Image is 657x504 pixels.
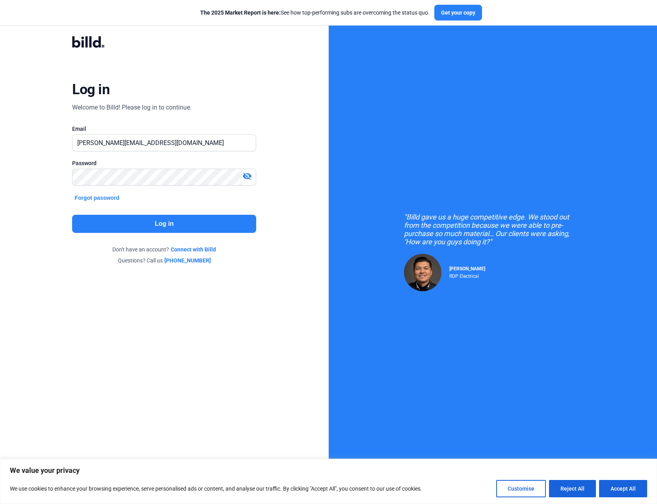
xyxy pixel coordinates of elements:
button: Accept All [599,480,647,497]
a: Connect with Billd [171,245,216,253]
span: The 2025 Market Report is here: [200,9,281,16]
img: Raul Pacheco [404,254,441,291]
button: Customise [496,480,546,497]
button: Get your copy [434,5,482,20]
button: Reject All [549,480,596,497]
span: [PERSON_NAME] [449,266,485,272]
div: Email [72,125,256,133]
button: Log in [72,215,256,233]
div: Password [72,159,256,167]
p: We value your privacy [10,466,647,475]
div: Log in [72,81,110,98]
a: [PHONE_NUMBER] [164,257,211,264]
div: See how top-performing subs are overcoming the status quo. [200,9,430,17]
div: Questions? Call us [72,257,256,264]
div: Welcome to Billd! Please log in to continue. [72,103,192,112]
div: RDP Electrical [449,272,485,279]
p: We use cookies to enhance your browsing experience, serve personalised ads or content, and analys... [10,484,422,493]
button: Forgot password [72,193,122,202]
div: Don't have an account? [72,245,256,253]
mat-icon: visibility_off [242,171,252,181]
div: "Billd gave us a huge competitive edge. We stood out from the competition because we were able to... [404,213,581,246]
